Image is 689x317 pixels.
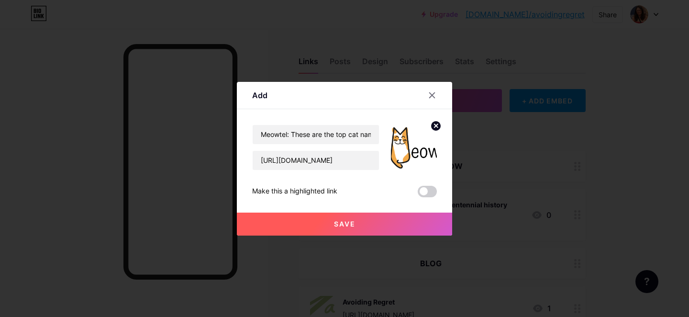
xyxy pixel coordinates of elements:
[253,125,379,144] input: Title
[252,90,267,101] div: Add
[253,151,379,170] input: URL
[391,125,437,170] img: link_thumbnail
[252,186,337,197] div: Make this a highlighted link
[334,220,356,228] span: Save
[237,213,452,236] button: Save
